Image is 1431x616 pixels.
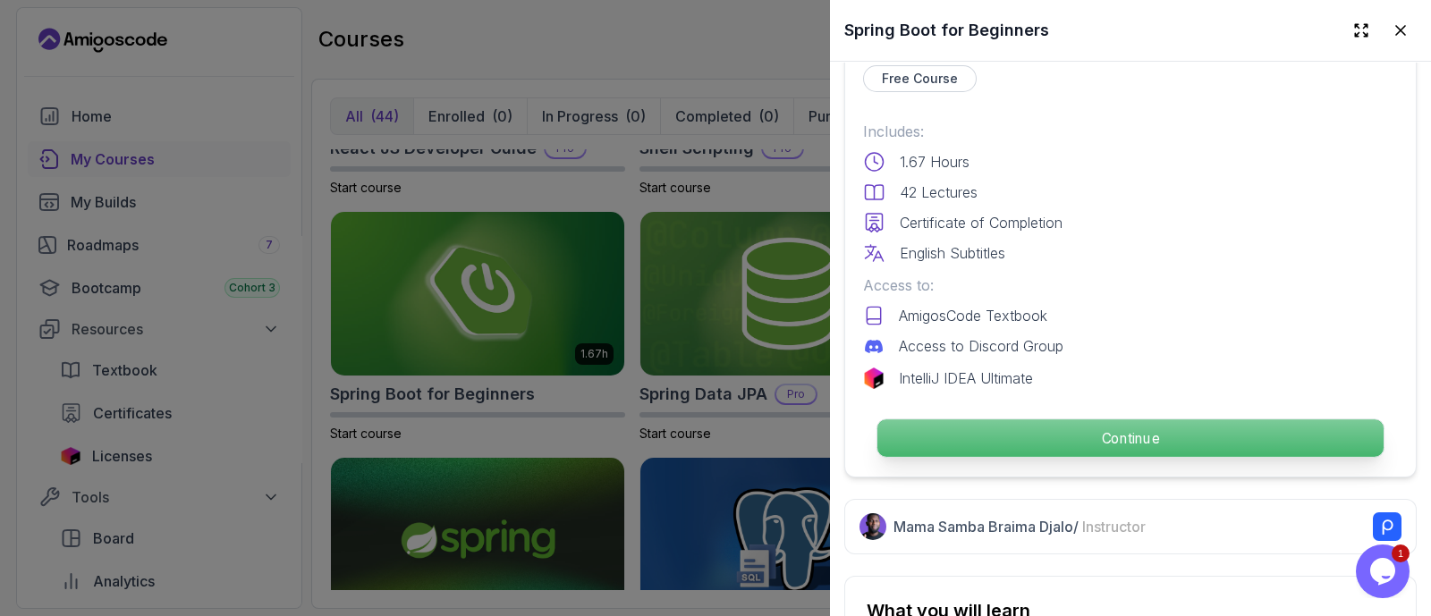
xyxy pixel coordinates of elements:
p: 1.67 Hours [900,151,970,173]
iframe: chat widget [1356,544,1413,598]
p: Access to Discord Group [899,335,1063,357]
h2: Spring Boot for Beginners [844,18,1049,43]
p: Continue [877,419,1384,457]
p: 42 Lectures [900,181,978,203]
p: Mama Samba Braima Djalo / [893,516,1146,537]
span: Instructor [1082,518,1146,536]
p: Includes: [863,121,1398,142]
p: Access to: [863,274,1398,296]
p: AmigosCode Textbook [899,305,1047,326]
button: Expand drawer [1345,14,1377,46]
p: Certificate of Completion [900,212,1063,233]
img: jetbrains logo [863,367,885,389]
p: IntelliJ IDEA Ultimate [899,367,1033,389]
p: English Subtitles [900,242,1005,264]
img: Nelson Djalo [859,513,886,540]
p: Free Course [882,70,958,88]
button: Continue [876,418,1384,458]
